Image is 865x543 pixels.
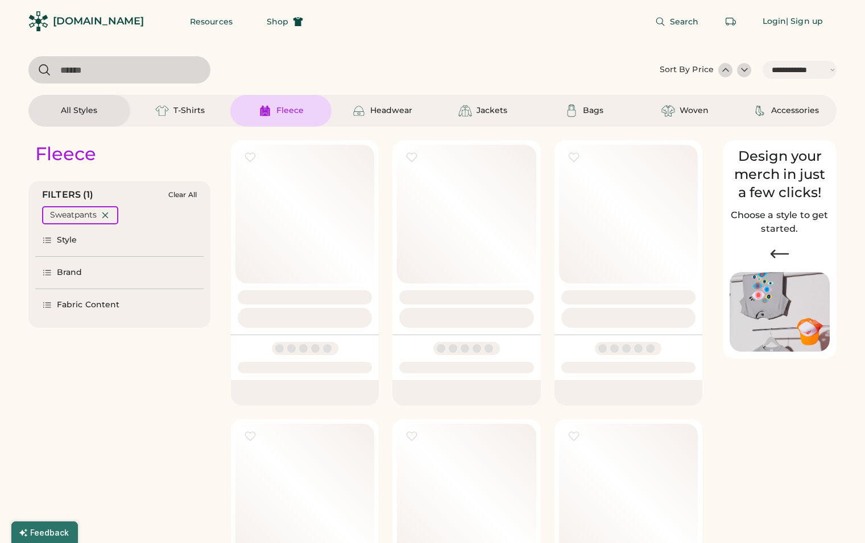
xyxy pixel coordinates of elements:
img: Woven Icon [661,104,675,118]
div: Fleece [35,143,96,165]
img: Bags Icon [565,104,578,118]
div: Fabric Content [57,299,119,311]
div: Sweatpants [50,210,97,221]
div: T-Shirts [173,105,205,116]
div: Jackets [477,105,507,116]
button: Resources [176,10,246,33]
span: Shop [267,18,288,26]
div: FILTERS (1) [42,188,94,202]
div: Brand [57,267,82,278]
img: Jackets Icon [458,104,472,118]
div: Style [57,235,77,246]
div: Login [763,16,787,27]
div: Headwear [370,105,412,116]
div: [DOMAIN_NAME] [53,14,144,28]
img: Image of Lisa Congdon Eye Print on T-Shirt and Hat [730,272,830,352]
div: Design your merch in just a few clicks! [730,147,830,202]
span: Search [670,18,699,26]
div: Bags [583,105,603,116]
img: Headwear Icon [352,104,366,118]
h2: Choose a style to get started. [730,208,830,236]
img: T-Shirts Icon [155,104,169,118]
div: All Styles [61,105,97,116]
div: Sort By Price [660,64,714,76]
button: Retrieve an order [719,10,742,33]
div: Fleece [276,105,304,116]
div: | Sign up [786,16,823,27]
img: Accessories Icon [753,104,767,118]
img: Rendered Logo - Screens [28,11,48,31]
img: Fleece Icon [258,104,272,118]
button: Search [641,10,713,33]
div: Clear All [168,191,197,199]
button: Shop [253,10,317,33]
div: Woven [680,105,709,116]
div: Accessories [771,105,819,116]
